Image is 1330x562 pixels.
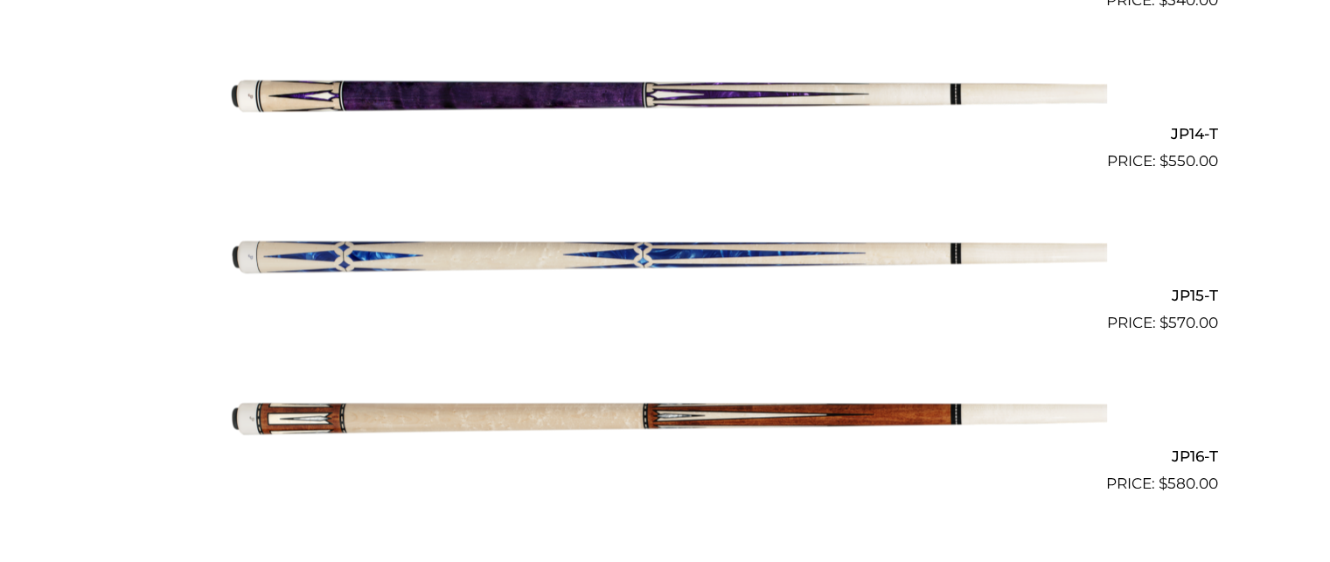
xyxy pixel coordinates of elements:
bdi: 570.00 [1159,314,1218,331]
span: $ [1159,314,1168,331]
img: JP16-T [224,342,1107,489]
bdi: 580.00 [1159,475,1218,492]
a: JP15-T $570.00 [113,180,1218,334]
img: JP15-T [224,180,1107,327]
a: JP14-T $550.00 [113,19,1218,173]
span: $ [1159,152,1168,170]
a: JP16-T $580.00 [113,342,1218,496]
bdi: 550.00 [1159,152,1218,170]
h2: JP16-T [113,441,1218,473]
h2: JP14-T [113,118,1218,150]
h2: JP15-T [113,279,1218,311]
span: $ [1159,475,1167,492]
img: JP14-T [224,19,1107,166]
